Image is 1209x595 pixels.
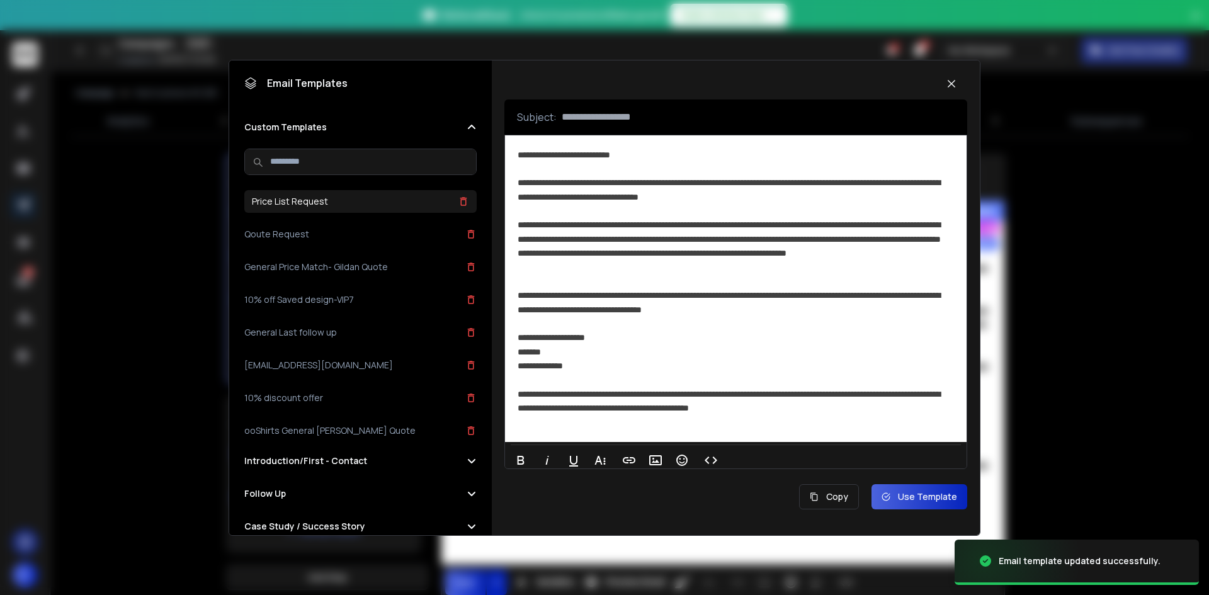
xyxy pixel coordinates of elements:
button: Case Study / Success Story [244,520,477,533]
button: Code View [699,448,723,473]
button: Underline (Ctrl+U) [562,448,586,473]
h3: 10% discount offer [244,392,323,404]
p: Subject: [517,110,557,125]
button: Insert Image (Ctrl+P) [644,448,667,473]
button: Copy [799,484,859,509]
h3: ooShirts General [PERSON_NAME] Quote [244,424,416,437]
h3: [EMAIL_ADDRESS][DOMAIN_NAME] [244,359,393,371]
button: More Text [588,448,612,473]
button: Introduction/First - Contact [244,455,477,467]
h3: Qoute Request [244,228,309,241]
button: Custom Templates [244,121,477,133]
h3: General Last follow up [244,326,337,339]
h3: General Price Match- Gildan Quote [244,261,388,273]
div: Email template updated successfully. [999,555,1161,567]
h3: 10% off Saved design-VIP7 [244,293,354,306]
button: Emoticons [670,448,694,473]
button: Use Template [871,484,967,509]
button: Insert Link (Ctrl+K) [617,448,641,473]
button: Italic (Ctrl+I) [535,448,559,473]
h1: Email Templates [244,76,348,91]
button: Follow Up [244,487,477,500]
h2: Custom Templates [244,121,327,133]
h3: Price List Request [252,195,328,208]
button: Bold (Ctrl+B) [509,448,533,473]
